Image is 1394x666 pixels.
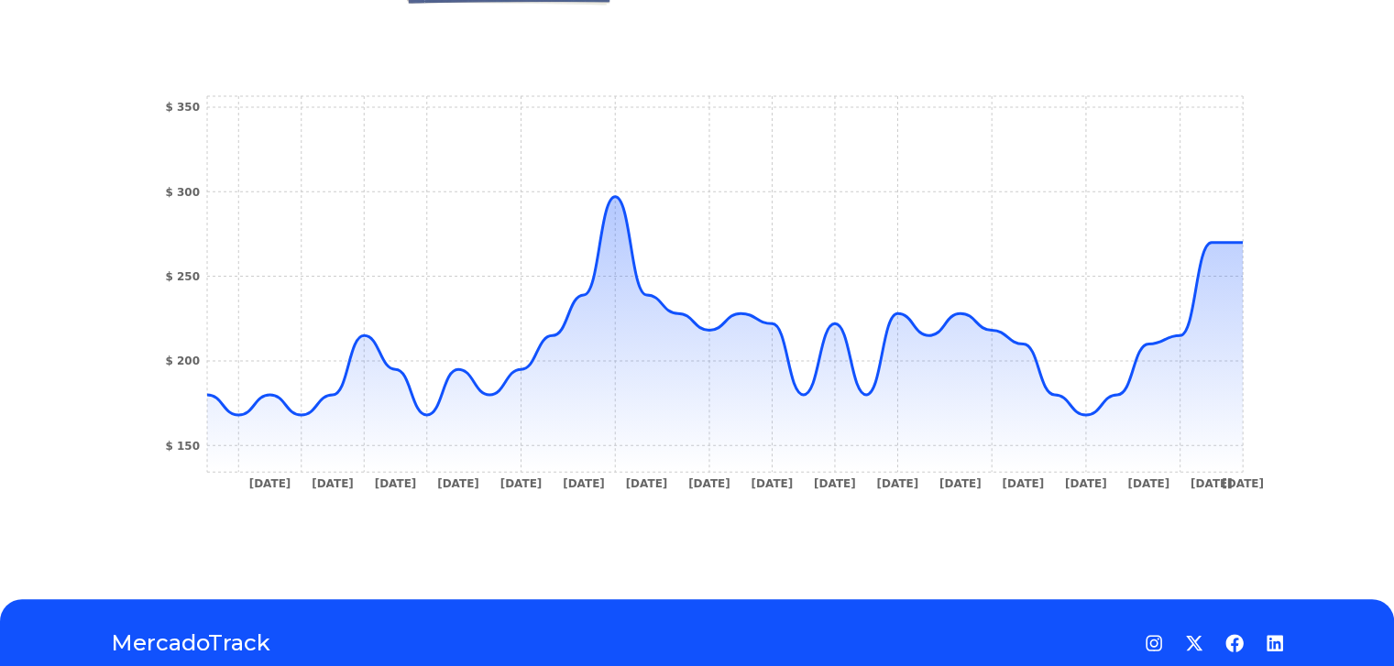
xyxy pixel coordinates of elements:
[374,477,416,490] tspan: [DATE]
[1225,634,1244,652] a: Facebook
[165,270,200,283] tspan: $ 250
[751,477,793,490] tspan: [DATE]
[814,477,856,490] tspan: [DATE]
[876,477,918,490] tspan: [DATE]
[563,477,605,490] tspan: [DATE]
[248,477,291,490] tspan: [DATE]
[625,477,667,490] tspan: [DATE]
[1127,477,1169,490] tspan: [DATE]
[1266,634,1284,652] a: LinkedIn
[1185,634,1203,652] a: Twitter
[165,355,200,367] tspan: $ 200
[1064,477,1106,490] tspan: [DATE]
[499,477,542,490] tspan: [DATE]
[111,628,270,658] a: MercadoTrack
[1002,477,1044,490] tspan: [DATE]
[165,439,200,452] tspan: $ 150
[1145,634,1163,652] a: Instagram
[165,101,200,114] tspan: $ 350
[1222,477,1264,490] tspan: [DATE]
[165,185,200,198] tspan: $ 300
[1190,477,1232,490] tspan: [DATE]
[312,477,354,490] tspan: [DATE]
[688,477,730,490] tspan: [DATE]
[437,477,479,490] tspan: [DATE]
[938,477,981,490] tspan: [DATE]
